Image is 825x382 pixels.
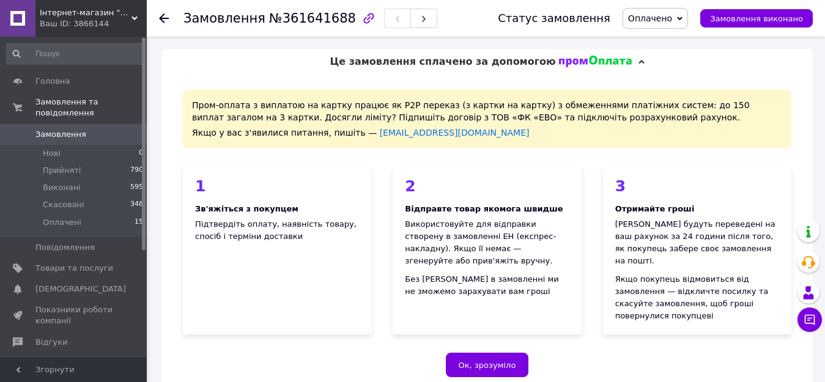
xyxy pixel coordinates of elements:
[615,178,779,194] div: 3
[797,307,822,332] button: Чат з покупцем
[40,7,131,18] span: Інтернет-магазин "Сміхонька"
[43,182,81,193] span: Виконані
[139,148,143,159] span: 0
[459,361,516,370] span: Ок, зрозуміло
[183,11,265,26] span: Замовлення
[35,129,86,140] span: Замовлення
[498,12,610,24] div: Статус замовлення
[130,199,143,210] span: 348
[700,9,813,28] button: Замовлення виконано
[35,97,147,119] span: Замовлення та повідомлення
[183,90,791,148] div: Пром-оплата з виплатою на картку працює як P2P переказ (з картки на картку) з обмеженнями платіжн...
[615,218,779,267] div: [PERSON_NAME] будуть переведені на ваш рахунок за 24 години після того, як покупець забере своє з...
[159,12,169,24] div: Повернутися назад
[405,178,569,194] div: 2
[195,204,298,213] b: Зв'яжіться з покупцем
[6,43,144,65] input: Пошук
[35,242,95,253] span: Повідомлення
[446,353,529,377] button: Ок, зрозуміло
[405,218,569,267] div: Використовуйте для відправки створену в замовленні ЕН (експрес-накладну). Якщо її немає — згенеру...
[35,304,113,326] span: Показники роботи компанії
[130,165,143,176] span: 790
[43,199,84,210] span: Скасовані
[130,182,143,193] span: 595
[615,273,779,322] div: Якщо покупець відмовиться від замовлення — відкличте посилку та скасуйте замовлення, щоб гроші по...
[43,217,81,228] span: Оплачені
[628,13,672,23] span: Оплачено
[710,14,803,23] span: Замовлення виконано
[43,165,81,176] span: Прийняті
[559,56,632,68] img: evopay logo
[195,218,359,243] div: Підтвердіть оплату, наявність товару, спосіб і терміни доставки
[35,76,70,87] span: Головна
[35,263,113,274] span: Товари та послуги
[40,18,147,29] div: Ваш ID: 3866144
[330,56,555,67] span: Це замовлення сплачено за допомогою
[405,204,563,213] b: Відправте товар якомога швидше
[135,217,143,228] span: 15
[615,204,695,213] b: Отримайте гроші
[192,127,782,139] div: Якщо у вас з'явилися питання, пишіть —
[35,337,67,348] span: Відгуки
[35,284,126,295] span: [DEMOGRAPHIC_DATA]
[405,273,569,298] div: Без [PERSON_NAME] в замовленні ми не зможемо зарахувати вам гроші
[43,148,61,159] span: Нові
[195,178,359,194] div: 1
[269,11,356,26] span: №361641688
[380,128,530,138] a: [EMAIL_ADDRESS][DOMAIN_NAME]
